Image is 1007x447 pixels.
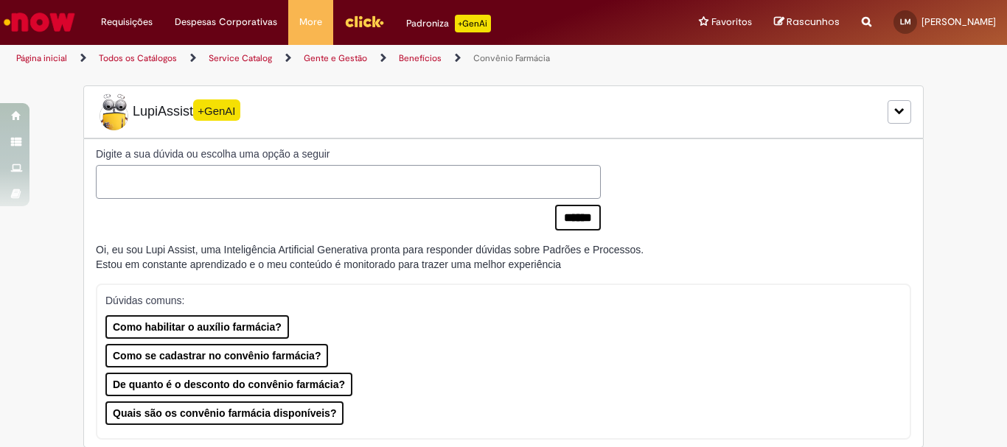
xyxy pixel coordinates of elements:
a: Página inicial [16,52,67,64]
p: Dúvidas comuns: [105,293,890,308]
span: Requisições [101,15,153,29]
button: Como habilitar o auxílio farmácia? [105,315,289,339]
span: +GenAI [193,99,240,121]
a: Gente e Gestão [304,52,367,64]
span: Favoritos [711,15,752,29]
div: Oi, eu sou Lupi Assist, uma Inteligência Artificial Generativa pronta para responder dúvidas sobr... [96,242,644,272]
img: ServiceNow [1,7,77,37]
div: LupiLupiAssist+GenAI [83,85,924,138]
span: More [299,15,322,29]
span: LM [900,17,911,27]
button: Quais são os convênio farmácia disponíveis? [105,401,344,425]
span: Rascunhos [787,15,840,29]
a: Todos os Catálogos [99,52,177,64]
p: +GenAi [455,15,491,32]
span: LupiAssist [96,94,240,130]
label: Digite a sua dúvida ou escolha uma opção a seguir [96,147,601,161]
a: Convênio Farmácia [473,52,550,64]
a: Benefícios [399,52,442,64]
button: De quanto é o desconto do convênio farmácia? [105,373,352,396]
img: click_logo_yellow_360x200.png [344,10,384,32]
img: Lupi [96,94,133,130]
ul: Trilhas de página [11,45,661,72]
span: [PERSON_NAME] [921,15,996,28]
button: Como se cadastrar no convênio farmácia? [105,344,328,367]
a: Rascunhos [774,15,840,29]
a: Service Catalog [209,52,272,64]
div: Padroniza [406,15,491,32]
span: Despesas Corporativas [175,15,277,29]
